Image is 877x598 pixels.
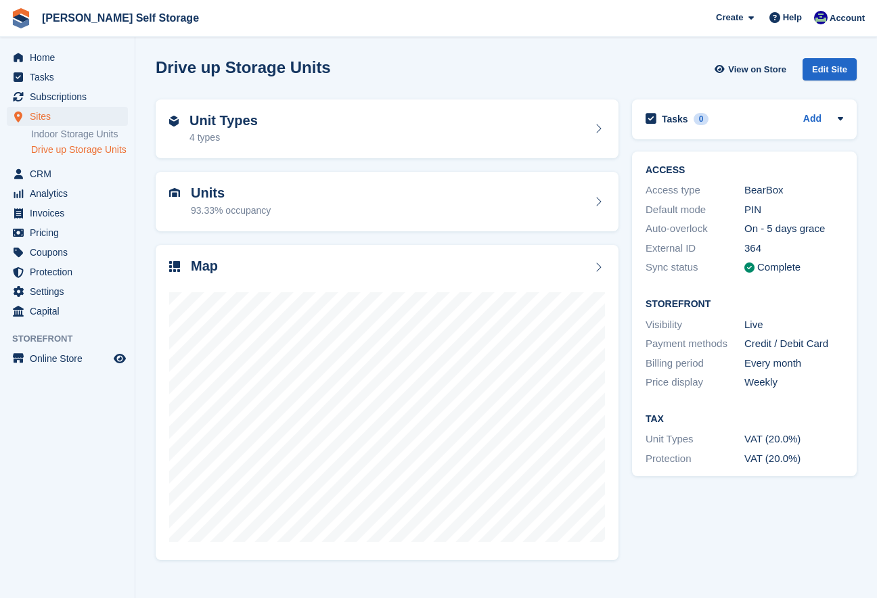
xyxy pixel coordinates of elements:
a: Units 93.33% occupancy [156,172,619,231]
h2: Units [191,185,271,201]
span: Analytics [30,184,111,203]
a: Add [803,112,822,127]
h2: Unit Types [189,113,258,129]
div: Edit Site [803,58,857,80]
h2: Map [191,258,218,274]
div: Payment methods [646,336,744,352]
h2: Tasks [662,113,688,125]
a: menu [7,107,128,126]
span: Storefront [12,332,135,346]
h2: Drive up Storage Units [156,58,331,76]
h2: ACCESS [646,165,843,176]
div: Unit Types [646,432,744,447]
span: Subscriptions [30,87,111,106]
a: menu [7,262,128,281]
div: VAT (20.0%) [744,451,843,467]
div: On - 5 days grace [744,221,843,237]
div: 4 types [189,131,258,145]
div: Credit / Debit Card [744,336,843,352]
div: Price display [646,375,744,390]
a: Drive up Storage Units [31,143,128,156]
a: Unit Types 4 types [156,99,619,159]
div: Live [744,317,843,333]
div: Every month [744,356,843,371]
span: Tasks [30,68,111,87]
img: Justin Farthing [814,11,828,24]
div: Access type [646,183,744,198]
a: Edit Site [803,58,857,86]
span: Create [716,11,743,24]
a: menu [7,68,128,87]
a: Indoor Storage Units [31,128,128,141]
span: Account [830,11,865,25]
img: stora-icon-8386f47178a22dfd0bd8f6a31ec36ba5ce8667c1dd55bd0f319d3a0aa187defe.svg [11,8,31,28]
img: unit-type-icn-2b2737a686de81e16bb02015468b77c625bbabd49415b5ef34ead5e3b44a266d.svg [169,116,179,127]
span: Pricing [30,223,111,242]
div: Default mode [646,202,744,218]
span: View on Store [728,63,786,76]
div: Billing period [646,356,744,371]
div: Auto-overlock [646,221,744,237]
img: map-icn-33ee37083ee616e46c38cad1a60f524a97daa1e2b2c8c0bc3eb3415660979fc1.svg [169,261,180,272]
div: Weekly [744,375,843,390]
img: unit-icn-7be61d7bf1b0ce9d3e12c5938cc71ed9869f7b940bace4675aadf7bd6d80202e.svg [169,188,180,198]
div: Protection [646,451,744,467]
a: [PERSON_NAME] Self Storage [37,7,204,29]
span: Invoices [30,204,111,223]
span: Help [783,11,802,24]
a: menu [7,223,128,242]
span: Protection [30,262,111,281]
a: Map [156,245,619,561]
span: Online Store [30,349,111,368]
span: Home [30,48,111,67]
a: View on Store [713,58,792,80]
div: Complete [757,260,801,275]
h2: Storefront [646,299,843,310]
span: Coupons [30,243,111,262]
div: Visibility [646,317,744,333]
a: menu [7,349,128,368]
a: menu [7,184,128,203]
div: 93.33% occupancy [191,204,271,218]
a: menu [7,164,128,183]
a: menu [7,243,128,262]
div: PIN [744,202,843,218]
a: menu [7,48,128,67]
a: menu [7,302,128,321]
div: 0 [694,113,709,125]
span: Capital [30,302,111,321]
a: menu [7,204,128,223]
span: Sites [30,107,111,126]
div: VAT (20.0%) [744,432,843,447]
h2: Tax [646,414,843,425]
div: External ID [646,241,744,256]
span: CRM [30,164,111,183]
a: menu [7,87,128,106]
div: 364 [744,241,843,256]
div: BearBox [744,183,843,198]
a: menu [7,282,128,301]
a: Preview store [112,350,128,367]
span: Settings [30,282,111,301]
div: Sync status [646,260,744,275]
